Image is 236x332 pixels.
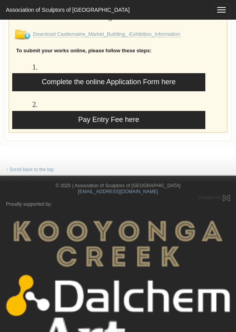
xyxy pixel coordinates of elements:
strong: To submit your works online, please follow these steps: [16,48,151,53]
a: Created by [198,195,230,200]
a: ↑ Scroll back to the top [6,167,53,173]
a: [EMAIL_ADDRESS][DOMAIN_NAME] [78,189,158,194]
a: Pay Entry Fee here [12,111,205,129]
h2: 1. [12,60,38,74]
a: Complete the online Application Form here [12,73,205,91]
img: Dalchem Products [6,274,230,316]
span: Created by [198,195,221,200]
a: Download Castlemaine_Market_Building_-Exhibition_Information [33,31,180,37]
p: Proudly supported by: [6,201,230,207]
img: Kooyonga Wines [6,213,230,274]
img: Download File [12,30,31,39]
img: Created by Marby [223,195,230,201]
h2: 2. [12,97,38,111]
